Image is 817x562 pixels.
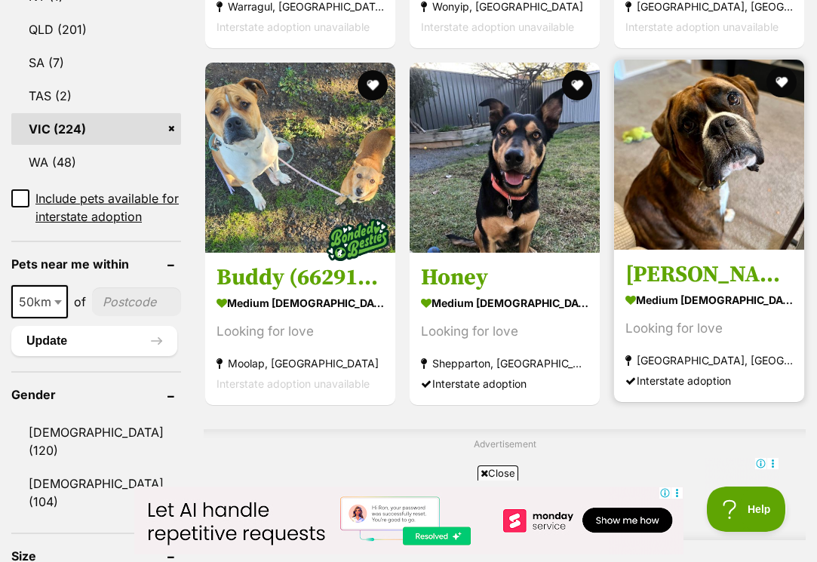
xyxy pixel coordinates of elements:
span: Close [478,465,518,481]
button: favourite [562,70,592,100]
span: 50km [13,291,66,312]
span: 50km [11,285,68,318]
header: Pets near me within [11,257,181,271]
div: Looking for love [421,321,588,342]
span: of [74,293,86,311]
h3: Buddy (66291) and Poppy (58809) [217,263,384,292]
button: favourite [358,70,388,100]
img: Buddy (66291) and Poppy (58809) - Staffordshire Bull Terrier Dog [205,63,395,253]
a: Include pets available for interstate adoption [11,189,181,226]
div: Looking for love [625,318,793,339]
strong: Shepparton, [GEOGRAPHIC_DATA] [421,353,588,373]
input: postcode [92,287,181,316]
img: Honey - Australian Kelpie Dog [410,63,600,253]
iframe: Advertisement [134,487,683,554]
div: Interstate adoption [421,373,588,394]
strong: medium [DEMOGRAPHIC_DATA] Dog [421,292,588,314]
header: Gender [11,388,181,401]
span: Interstate adoption unavailable [217,20,370,33]
a: VIC (224) [11,113,181,145]
strong: medium [DEMOGRAPHIC_DATA] Dog [625,289,793,311]
a: [DEMOGRAPHIC_DATA] (120) [11,416,181,466]
img: bonded besties [320,202,395,278]
button: favourite [766,67,797,97]
iframe: Help Scout Beacon - Open [707,487,787,532]
div: Advertisement [204,429,806,540]
strong: [GEOGRAPHIC_DATA], [GEOGRAPHIC_DATA] [625,350,793,370]
a: QLD (201) [11,14,181,45]
span: Interstate adoption unavailable [421,20,574,33]
a: [DEMOGRAPHIC_DATA] (104) [11,468,181,517]
h3: Honey [421,263,588,292]
iframe: Advertisement [230,457,779,525]
img: Odie - Boxer Dog [614,60,804,250]
button: Update [11,326,177,356]
div: Looking for love [217,321,384,342]
a: Honey medium [DEMOGRAPHIC_DATA] Dog Looking for love Shepparton, [GEOGRAPHIC_DATA] Interstate ado... [410,252,600,405]
h3: [PERSON_NAME] [625,260,793,289]
a: WA (48) [11,146,181,178]
span: Include pets available for interstate adoption [35,189,181,226]
div: Interstate adoption [625,370,793,391]
a: [PERSON_NAME] medium [DEMOGRAPHIC_DATA] Dog Looking for love [GEOGRAPHIC_DATA], [GEOGRAPHIC_DATA]... [614,249,804,402]
span: Interstate adoption unavailable [625,20,779,33]
a: TAS (2) [11,80,181,112]
a: SA (7) [11,47,181,78]
a: Buddy (66291) and Poppy (58809) medium [DEMOGRAPHIC_DATA] Dog Looking for love Moolap, [GEOGRAPHI... [205,252,395,405]
span: Interstate adoption unavailable [217,377,370,390]
strong: Moolap, [GEOGRAPHIC_DATA] [217,353,384,373]
strong: medium [DEMOGRAPHIC_DATA] Dog [217,292,384,314]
